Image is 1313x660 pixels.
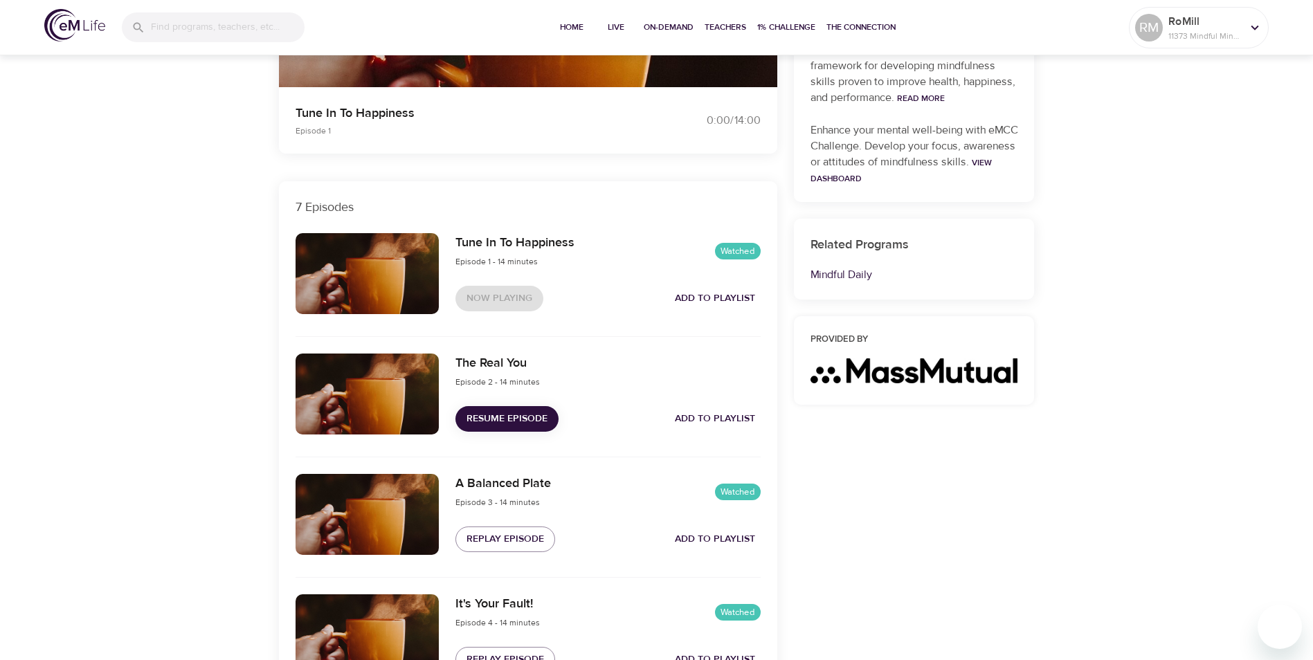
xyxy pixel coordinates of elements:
[1168,30,1242,42] p: 11373 Mindful Minutes
[675,410,755,428] span: Add to Playlist
[455,406,559,432] button: Resume Episode
[1135,14,1163,42] div: RM
[715,486,761,499] span: Watched
[644,20,694,35] span: On-Demand
[455,474,551,494] h6: A Balanced Plate
[296,125,640,137] p: Episode 1
[1258,605,1302,649] iframe: Button to launch messaging window
[296,104,640,122] p: Tune In To Happiness
[811,235,1018,255] h6: Related Programs
[296,198,761,217] p: 7 Episodes
[675,531,755,548] span: Add to Playlist
[669,526,761,552] button: Add to Playlist
[811,268,872,282] a: Mindful Daily
[811,358,1018,383] img: org_logo_175.jpg
[811,122,1018,186] p: Enhance your mental well-being with eMCC Challenge. Develop your focus, awareness or attitudes of...
[455,376,540,387] span: Episode 2 - 14 minutes
[675,290,755,307] span: Add to Playlist
[455,497,540,508] span: Episode 3 - 14 minutes
[455,526,555,552] button: Replay Episode
[455,594,540,614] h6: It's Your Fault!
[826,20,896,35] span: The Connection
[715,606,761,619] span: Watched
[811,333,1018,347] h6: Provided by
[1168,13,1242,30] p: RoMill
[455,256,538,267] span: Episode 1 - 14 minutes
[657,113,761,129] div: 0:00 / 14:00
[811,42,1018,106] p: The eMCC™ is a scientifically validated framework for developing mindfulness skills proven to imp...
[897,93,945,104] a: Read More
[811,157,992,184] a: View Dashboard
[455,233,574,253] h6: Tune In To Happiness
[467,410,547,428] span: Resume Episode
[455,617,540,628] span: Episode 4 - 14 minutes
[757,20,815,35] span: 1% Challenge
[599,20,633,35] span: Live
[467,531,544,548] span: Replay Episode
[555,20,588,35] span: Home
[669,286,761,311] button: Add to Playlist
[44,9,105,42] img: logo
[455,354,540,374] h6: The Real You
[151,12,305,42] input: Find programs, teachers, etc...
[705,20,746,35] span: Teachers
[715,245,761,258] span: Watched
[669,406,761,432] button: Add to Playlist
